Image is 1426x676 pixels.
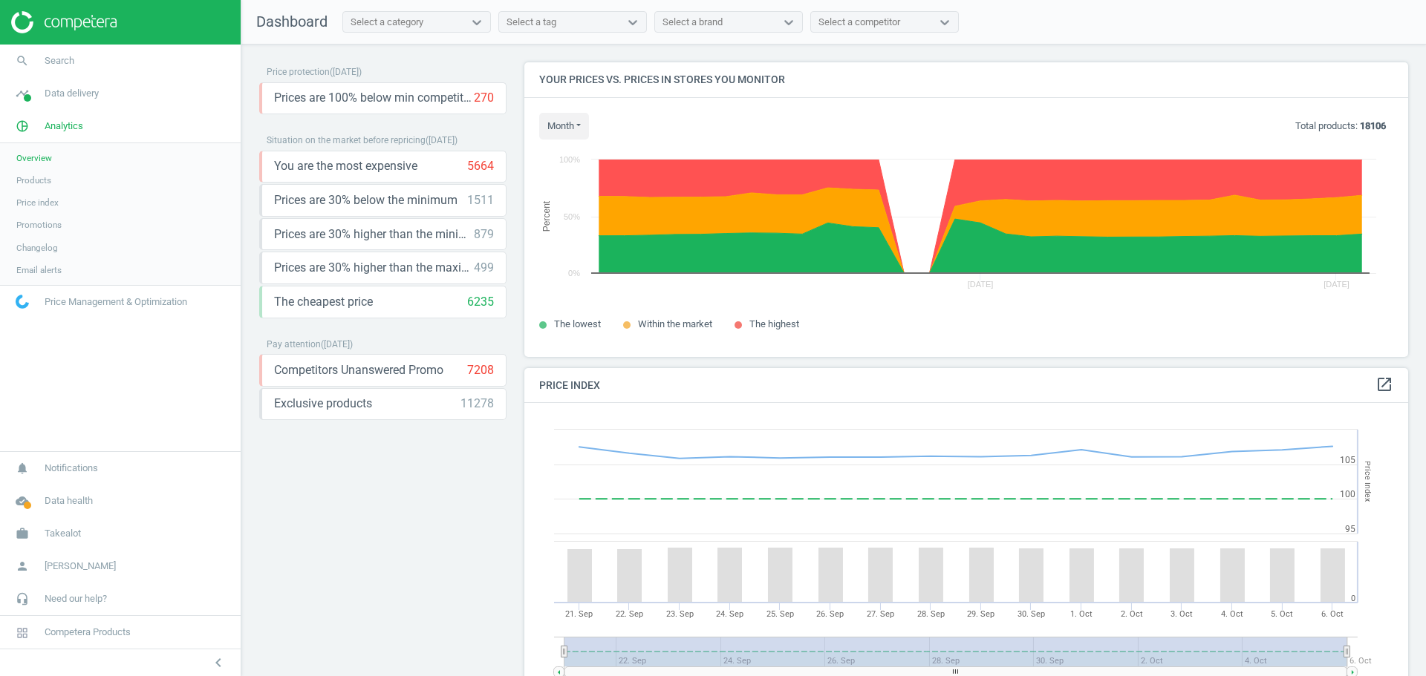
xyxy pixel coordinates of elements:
text: 95 [1345,524,1355,534]
span: Price index [16,197,59,209]
b: 18106 [1360,120,1386,131]
i: work [8,519,36,548]
span: Dashboard [256,13,328,30]
div: 5664 [467,158,494,174]
text: 50% [564,212,580,221]
span: The cheapest price [274,294,373,310]
div: Select a brand [662,16,723,29]
i: headset_mic [8,585,36,613]
span: [PERSON_NAME] [45,559,116,573]
div: 1511 [467,192,494,209]
tspan: Price Index [1363,462,1373,502]
div: Select a category [351,16,423,29]
i: search [8,47,36,75]
tspan: 30. Sep [1018,609,1045,619]
i: chevron_left [209,654,227,672]
span: Prices are 30% below the minimum [274,192,458,209]
div: 499 [474,260,494,276]
tspan: 27. Sep [867,609,894,619]
img: wGWNvw8QSZomAAAAABJRU5ErkJggg== [16,295,29,309]
tspan: 26. Sep [816,609,844,619]
div: 11278 [460,396,494,412]
tspan: 24. Sep [716,609,743,619]
tspan: 23. Sep [666,609,694,619]
span: Price protection [267,67,330,77]
i: pie_chart_outlined [8,112,36,140]
tspan: 29. Sep [967,609,994,619]
div: 270 [474,90,494,106]
span: ( [DATE] ) [321,339,353,350]
span: Search [45,54,74,68]
span: Prices are 30% higher than the minimum [274,226,474,243]
span: Need our help? [45,592,107,606]
a: open_in_new [1375,375,1393,395]
span: Data delivery [45,87,99,100]
span: Email alerts [16,264,62,276]
span: Competitors Unanswered Promo [274,362,443,378]
tspan: 28. Sep [917,609,945,619]
span: Takealot [45,527,81,540]
span: Situation on the market before repricing [267,135,426,145]
text: 100% [559,155,580,164]
span: You are the most expensive [274,158,417,174]
span: Analytics [45,119,83,133]
span: ( [DATE] ) [426,135,458,145]
span: Promotions [16,219,62,231]
tspan: [DATE] [968,280,994,289]
div: Select a tag [507,16,556,29]
span: Notifications [45,462,98,475]
span: Within the market [638,318,712,329]
span: Price Management & Optimization [45,295,187,309]
div: Select a competitor [818,16,900,29]
span: Exclusive products [274,396,372,412]
span: Prices are 100% below min competitor [274,90,474,106]
tspan: 1. Oct [1070,609,1093,619]
tspan: 21. Sep [565,609,593,619]
p: Total products: [1295,119,1386,133]
tspan: 3. Oct [1171,609,1193,619]
tspan: 6. Oct [1321,609,1344,619]
span: Products [16,174,51,186]
text: 105 [1340,455,1355,465]
i: timeline [8,79,36,108]
i: cloud_done [8,487,36,515]
tspan: 2. Oct [1121,609,1143,619]
span: The highest [749,318,799,329]
div: 6235 [467,294,494,310]
span: Prices are 30% higher than the maximal [274,260,474,276]
span: Data health [45,494,93,508]
tspan: 5. Oct [1272,609,1294,619]
button: month [539,113,589,140]
tspan: 6. Oct [1350,656,1372,666]
div: 7208 [467,362,494,378]
span: Overview [16,152,52,164]
tspan: Percent [541,200,552,232]
text: 0 [1351,594,1355,603]
tspan: [DATE] [1324,280,1350,289]
text: 100 [1340,489,1355,499]
span: Competera Products [45,626,131,639]
i: open_in_new [1375,375,1393,393]
h4: Your prices vs. prices in stores you monitor [524,62,1408,97]
tspan: 22. Sep [616,609,643,619]
h4: Price Index [524,368,1408,403]
span: ( [DATE] ) [330,67,362,77]
span: Pay attention [267,339,321,350]
text: 0% [568,269,580,278]
img: ajHJNr6hYgQAAAAASUVORK5CYII= [11,11,117,33]
i: notifications [8,454,36,482]
i: person [8,552,36,580]
tspan: 4. Oct [1221,609,1243,619]
button: chevron_left [200,653,237,672]
div: 879 [474,226,494,243]
span: Changelog [16,242,58,254]
tspan: 25. Sep [766,609,794,619]
span: The lowest [554,318,601,329]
